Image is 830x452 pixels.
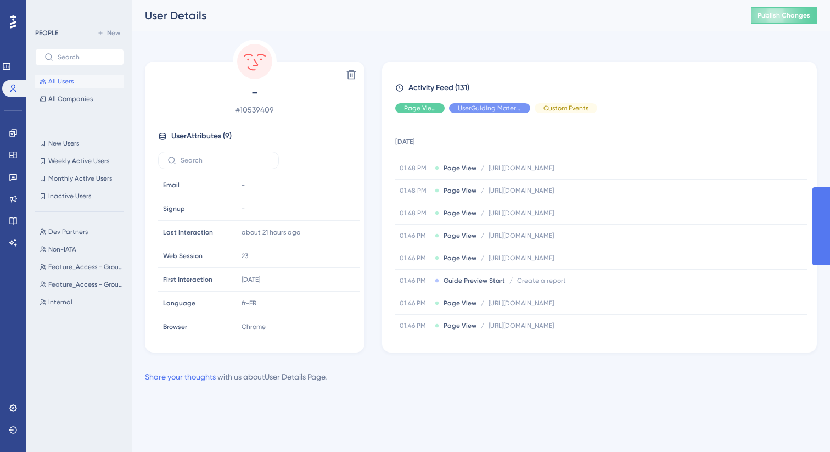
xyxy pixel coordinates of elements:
[107,29,120,37] span: New
[400,186,430,195] span: 01.48 PM
[48,245,76,254] span: Non-IATA
[145,8,724,23] div: User Details
[242,181,245,189] span: -
[758,11,810,20] span: Publish Changes
[400,209,430,217] span: 01.48 PM
[242,252,248,260] span: 23
[444,276,505,285] span: Guide Preview Start
[444,209,476,217] span: Page View
[163,252,203,260] span: Web Session
[48,280,126,289] span: Feature_Access - Group A
[35,278,131,291] button: Feature_Access - Group A
[35,260,131,274] button: Feature_Access - Group B
[58,53,115,61] input: Search
[163,275,212,284] span: First Interaction
[35,75,124,88] button: All Users
[242,299,256,308] span: fr-FR
[400,254,430,263] span: 01.46 PM
[181,157,270,164] input: Search
[509,276,513,285] span: /
[400,299,430,308] span: 01.46 PM
[489,164,554,172] span: [URL][DOMAIN_NAME]
[48,94,93,103] span: All Companies
[35,154,124,168] button: Weekly Active Users
[543,104,588,113] span: Custom Events
[784,409,817,442] iframe: UserGuiding AI Assistant Launcher
[489,254,554,263] span: [URL][DOMAIN_NAME]
[458,104,521,113] span: UserGuiding Material
[158,83,351,101] span: -
[481,231,484,240] span: /
[48,157,109,165] span: Weekly Active Users
[481,321,484,330] span: /
[400,231,430,240] span: 01.46 PM
[444,299,476,308] span: Page View
[481,164,484,172] span: /
[93,26,124,40] button: New
[489,231,554,240] span: [URL][DOMAIN_NAME]
[751,7,817,24] button: Publish Changes
[163,322,187,331] span: Browser
[481,209,484,217] span: /
[242,204,245,213] span: -
[444,231,476,240] span: Page View
[35,92,124,105] button: All Companies
[48,192,91,200] span: Inactive Users
[163,228,213,237] span: Last Interaction
[400,276,430,285] span: 01.46 PM
[171,130,232,143] span: User Attributes ( 9 )
[481,186,484,195] span: /
[408,81,469,94] span: Activity Feed (131)
[158,103,351,116] span: # 10539409
[489,186,554,195] span: [URL][DOMAIN_NAME]
[400,321,430,330] span: 01.46 PM
[481,254,484,263] span: /
[481,299,484,308] span: /
[48,139,79,148] span: New Users
[35,189,124,203] button: Inactive Users
[489,321,554,330] span: [URL][DOMAIN_NAME]
[444,164,476,172] span: Page View
[517,276,566,285] span: Create a report
[163,204,185,213] span: Signup
[35,29,58,37] div: PEOPLE
[242,322,266,331] span: Chrome
[395,122,807,157] td: [DATE]
[242,228,300,236] time: about 21 hours ago
[145,372,216,381] a: Share your thoughts
[489,299,554,308] span: [URL][DOMAIN_NAME]
[35,243,131,256] button: Non-IATA
[404,104,436,113] span: Page View
[163,181,180,189] span: Email
[48,298,72,306] span: Internal
[48,263,126,271] span: Feature_Access - Group B
[48,77,74,86] span: All Users
[35,295,131,309] button: Internal
[35,225,131,238] button: Dev Partners
[48,174,112,183] span: Monthly Active Users
[242,276,260,283] time: [DATE]
[145,370,327,383] div: with us about User Details Page .
[163,299,195,308] span: Language
[35,172,124,185] button: Monthly Active Users
[444,254,476,263] span: Page View
[444,186,476,195] span: Page View
[400,164,430,172] span: 01.48 PM
[489,209,554,217] span: [URL][DOMAIN_NAME]
[48,227,88,236] span: Dev Partners
[35,137,124,150] button: New Users
[444,321,476,330] span: Page View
